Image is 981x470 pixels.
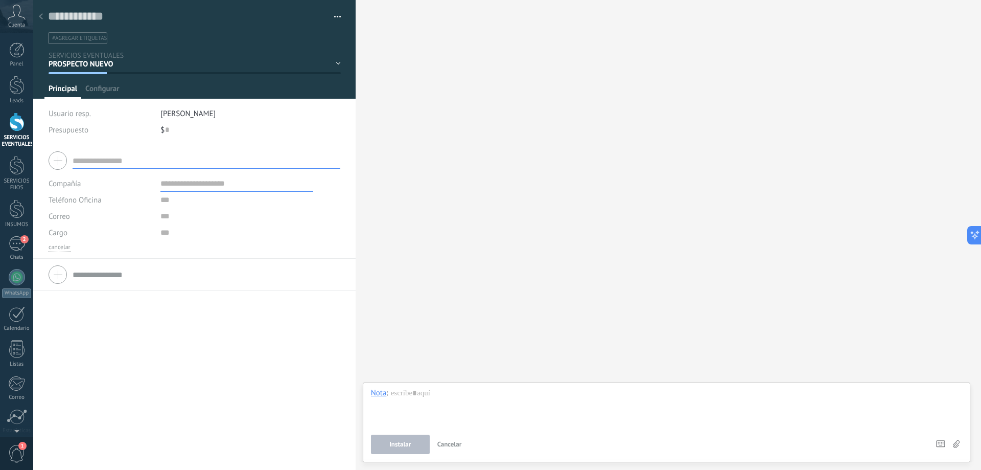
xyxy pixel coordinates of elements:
span: Usuario resp. [49,109,91,119]
div: Listas [2,361,32,368]
div: Calendario [2,325,32,332]
span: Instalar [389,441,411,448]
span: 2 [20,235,29,243]
span: Cancelar [437,440,462,449]
span: Presupuesto [49,125,88,135]
button: Teléfono Oficina [49,192,102,208]
button: cancelar [49,243,71,252]
span: Principal [49,84,77,99]
div: SERVICIOS EVENTUALES [2,135,32,148]
span: Correo [49,212,70,221]
div: Usuario resp. [49,105,153,122]
div: Cargo [49,225,153,241]
span: 1 [18,442,27,450]
div: WhatsApp [2,288,31,298]
div: Chats [2,254,32,261]
button: Cancelar [433,435,466,454]
span: Cuenta [8,22,25,29]
div: INSUMOS [2,221,32,228]
button: Instalar [371,435,430,454]
div: $ [160,122,340,138]
div: Leads [2,98,32,104]
span: Cargo [49,229,67,237]
div: Panel [2,61,32,68]
span: : [386,388,388,398]
span: #agregar etiquetas [52,35,107,42]
div: Correo [2,394,32,401]
span: Configurar [85,84,119,99]
label: Compañía [49,180,81,188]
div: Presupuesto [49,122,153,138]
span: [PERSON_NAME] [160,109,216,119]
span: Teléfono Oficina [49,195,102,205]
div: SERVICIOS FIJOS [2,178,32,191]
button: Correo [49,208,70,225]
